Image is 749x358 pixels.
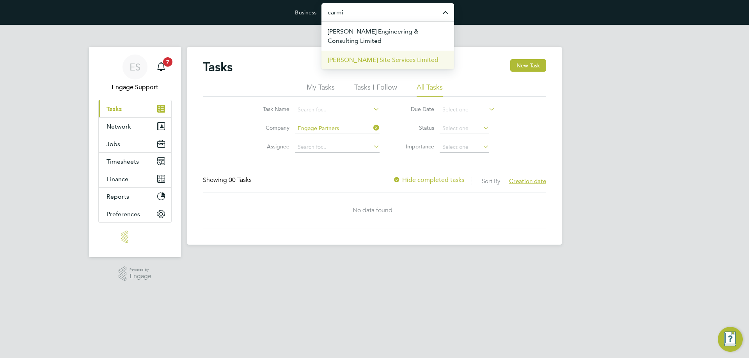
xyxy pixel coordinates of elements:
[295,104,380,115] input: Search for...
[106,140,120,148] span: Jobs
[98,83,172,92] span: Engage Support
[354,83,397,97] li: Tasks I Follow
[99,100,171,117] a: Tasks
[106,175,128,183] span: Finance
[106,105,122,113] span: Tasks
[440,104,495,115] input: Select one
[307,83,335,97] li: My Tasks
[718,327,743,352] button: Engage Resource Center
[153,55,169,79] a: 7
[295,9,316,16] label: Business
[119,266,152,281] a: Powered byEngage
[99,153,171,170] button: Timesheets
[163,57,172,67] span: 7
[393,176,464,184] label: Hide completed tasks
[417,83,443,97] li: All Tasks
[399,106,434,113] label: Due Date
[98,231,172,243] a: Go to home page
[106,193,129,200] span: Reports
[99,135,171,152] button: Jobs
[203,176,253,184] div: Showing
[295,123,380,134] input: Search for...
[399,143,434,150] label: Importance
[98,55,172,92] a: ESEngage Support
[295,142,380,153] input: Search for...
[130,266,151,273] span: Powered by
[99,118,171,135] button: Network
[99,205,171,222] button: Preferences
[106,210,140,218] span: Preferences
[130,62,140,72] span: ES
[254,106,289,113] label: Task Name
[440,123,489,134] input: Select one
[203,206,542,215] div: No data found
[106,158,139,165] span: Timesheets
[121,231,149,243] img: engage-logo-retina.png
[99,188,171,205] button: Reports
[229,176,252,184] span: 00 Tasks
[254,143,289,150] label: Assignee
[99,170,171,187] button: Finance
[106,123,131,130] span: Network
[89,47,181,257] nav: Main navigation
[482,177,500,185] label: Sort By
[130,273,151,280] span: Engage
[328,55,438,65] span: [PERSON_NAME] Site Services Limited
[510,59,546,72] button: New Task
[399,124,434,131] label: Status
[440,142,489,153] input: Select one
[254,124,289,131] label: Company
[509,177,546,185] span: Creation date
[328,27,448,46] span: [PERSON_NAME] Engineering & Consulting Limited
[203,59,233,75] h2: Tasks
